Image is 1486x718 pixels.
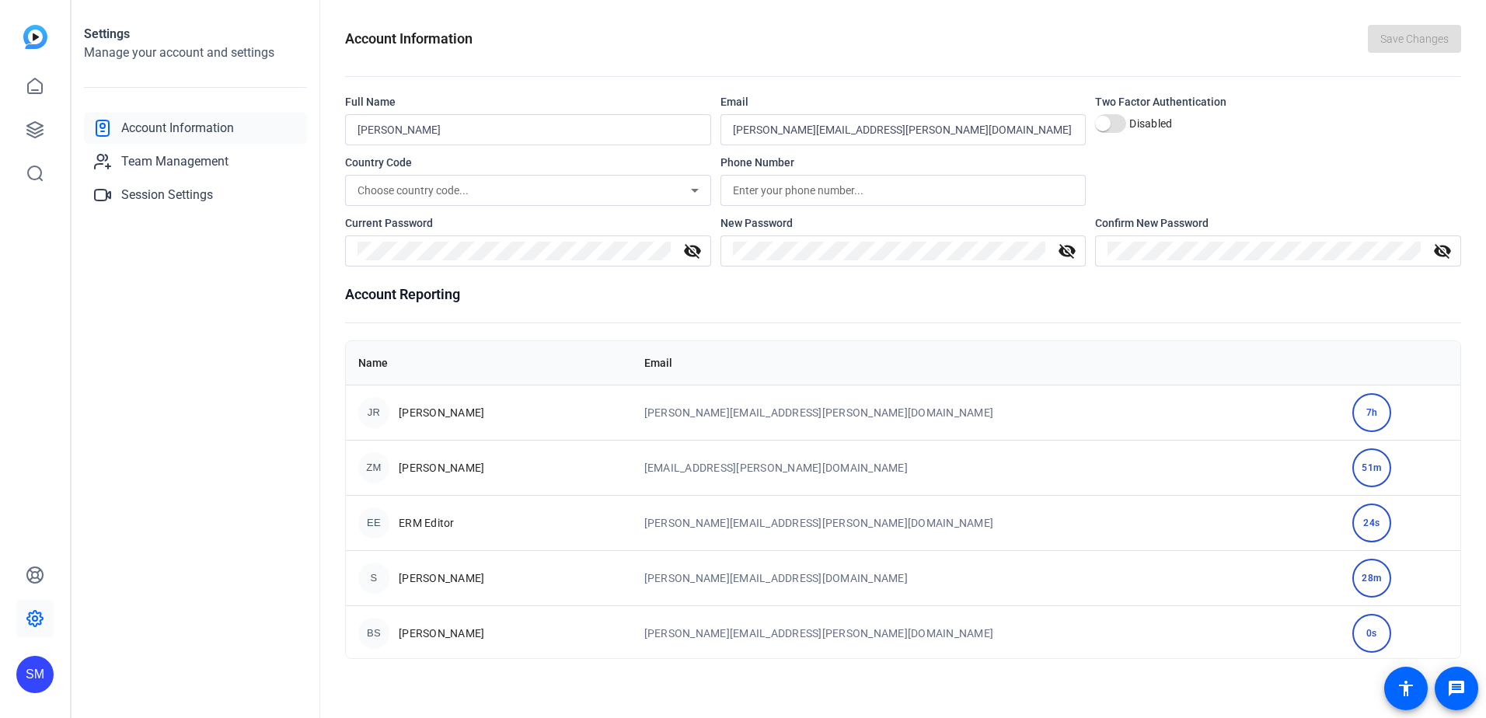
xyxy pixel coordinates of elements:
span: Choose country code... [358,184,469,197]
input: Enter your phone number... [733,181,1074,200]
h1: Settings [84,25,307,44]
th: Email [632,341,1340,385]
div: SM [16,656,54,693]
div: 28m [1352,559,1391,598]
span: [PERSON_NAME] [399,405,484,420]
label: Disabled [1126,116,1172,131]
div: 24s [1352,504,1391,542]
div: EE [358,507,389,538]
mat-icon: message [1447,679,1466,698]
div: Country Code [345,155,711,170]
a: Session Settings [84,179,307,211]
div: JR [358,397,389,428]
span: ERM Editor [399,515,455,531]
mat-icon: visibility_off [674,242,711,260]
span: [PERSON_NAME] [399,460,484,476]
span: Account Information [121,119,234,138]
div: New Password [720,215,1087,231]
div: BS [358,618,389,649]
div: 7h [1352,393,1391,432]
td: [EMAIL_ADDRESS][PERSON_NAME][DOMAIN_NAME] [632,440,1340,495]
img: blue-gradient.svg [23,25,47,49]
mat-icon: accessibility [1397,679,1415,698]
input: Enter your name... [358,120,699,139]
td: [PERSON_NAME][EMAIL_ADDRESS][PERSON_NAME][DOMAIN_NAME] [632,605,1340,660]
div: S [358,563,389,594]
div: ZM [358,452,389,483]
a: Team Management [84,146,307,177]
td: [PERSON_NAME][EMAIL_ADDRESS][PERSON_NAME][DOMAIN_NAME] [632,495,1340,550]
td: [PERSON_NAME][EMAIL_ADDRESS][DOMAIN_NAME] [632,550,1340,605]
th: Name [346,341,632,385]
h1: Account Reporting [345,284,1461,305]
h1: Account Information [345,28,473,50]
div: 51m [1352,448,1391,487]
span: Session Settings [121,186,213,204]
div: Current Password [345,215,711,231]
td: [PERSON_NAME][EMAIL_ADDRESS][PERSON_NAME][DOMAIN_NAME] [632,385,1340,440]
span: Team Management [121,152,228,171]
div: Confirm New Password [1095,215,1461,231]
h2: Manage your account and settings [84,44,307,62]
a: Account Information [84,113,307,144]
div: Full Name [345,94,711,110]
div: Phone Number [720,155,1087,170]
mat-icon: visibility_off [1424,242,1461,260]
span: [PERSON_NAME] [399,626,484,641]
input: Enter your email... [733,120,1074,139]
span: [PERSON_NAME] [399,570,484,586]
div: Email [720,94,1087,110]
mat-icon: visibility_off [1048,242,1086,260]
div: 0s [1352,614,1391,653]
div: Two Factor Authentication [1095,94,1461,110]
